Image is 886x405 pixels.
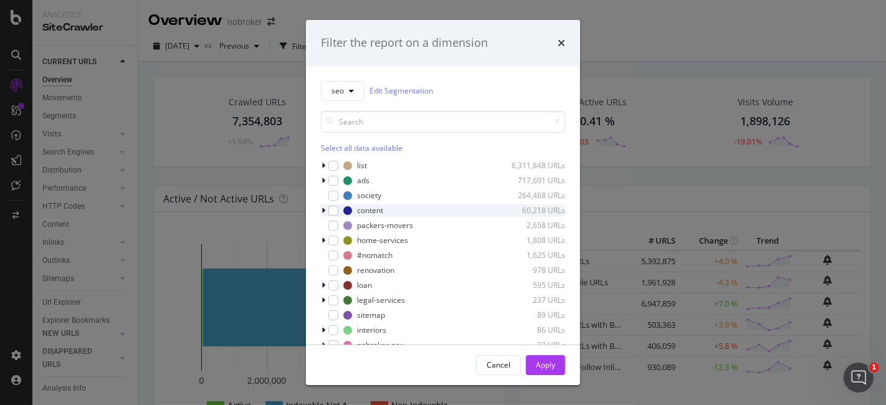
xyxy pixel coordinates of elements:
div: 978 URLs [504,265,565,275]
iframe: Intercom live chat [844,363,874,393]
button: Apply [526,355,565,375]
div: interiors [357,325,386,335]
div: #nomatch [357,250,393,260]
div: 86 URLs [504,325,565,335]
div: Cancel [487,360,510,370]
span: seo [331,85,344,96]
div: 264,468 URLs [504,190,565,201]
div: 23 URLs [504,340,565,350]
div: 6,311,848 URLs [504,160,565,171]
div: Select all data available [321,143,565,153]
div: content [357,205,383,216]
div: Apply [536,360,555,370]
div: society [357,190,381,201]
div: 60,218 URLs [504,205,565,216]
div: modal [306,20,580,385]
div: home-services [357,235,408,245]
div: legal-services [357,295,405,305]
div: renovation [357,265,394,275]
div: 595 URLs [504,280,565,290]
div: sitemap [357,310,385,320]
div: loan [357,280,372,290]
input: Search [321,111,565,133]
div: ads [357,175,369,186]
div: 1,808 URLs [504,235,565,245]
button: seo [321,81,364,101]
div: nobroker-pay [357,340,404,350]
span: 1 [869,363,879,373]
div: 2,658 URLs [504,220,565,231]
div: Filter the report on a dimension [321,35,488,51]
div: 717,691 URLs [504,175,565,186]
div: list [357,160,367,171]
div: times [558,35,565,51]
button: Cancel [476,355,521,375]
div: 1,625 URLs [504,250,565,260]
div: 89 URLs [504,310,565,320]
div: 237 URLs [504,295,565,305]
a: Edit Segmentation [369,84,433,97]
div: packers-movers [357,220,413,231]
